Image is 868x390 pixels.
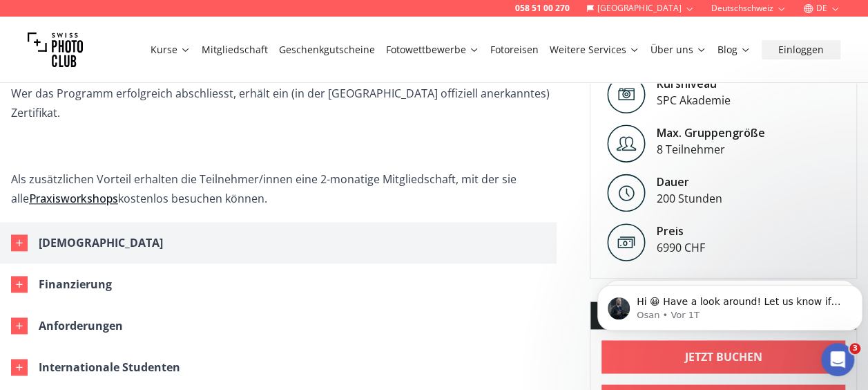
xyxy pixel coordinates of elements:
div: [DEMOGRAPHIC_DATA] [39,233,163,252]
div: Dauer [657,174,722,190]
img: Swiss photo club [28,22,83,77]
div: Kursniveau [657,75,731,92]
button: Geschenkgutscheine [273,40,380,59]
button: Weitere Services [544,40,645,59]
iframe: Intercom live chat [821,343,854,376]
img: Level [607,124,646,162]
a: Praxisworkshops [29,191,118,206]
div: Internationale Studenten [39,357,180,377]
p: Wer das Programm erfolgreich abschliesst, erhält ein (in der [GEOGRAPHIC_DATA] offiziell anerkann... [11,84,568,122]
button: Fotoreisen [485,40,544,59]
a: Blog [717,43,751,57]
div: SPC Akademie [657,92,731,109]
button: Blog [712,40,756,59]
div: Max. Gruppengröße [657,124,765,141]
button: Mitgliedschaft [196,40,273,59]
button: Kurse [145,40,196,59]
div: Anforderungen [39,316,123,335]
button: Einloggen [762,40,840,59]
div: 200 Stunden [657,190,722,207]
img: Preis [607,223,646,261]
img: Level [607,174,646,212]
div: Finanzierung [39,275,112,294]
a: Weitere Services [550,43,639,57]
div: 8 Teilnehmer [657,141,765,158]
a: 058 51 00 270 [515,3,570,14]
a: Geschenkgutscheine [279,43,375,57]
b: Jetzt buchen [685,349,762,365]
button: Über uns [645,40,712,59]
div: 6990 CHF [657,239,705,256]
img: Level [607,75,646,113]
div: Preis [657,223,705,239]
a: Fotowettbewerbe [386,43,479,57]
a: Kurse [151,43,191,57]
a: Fotoreisen [490,43,539,57]
div: Jetzt buchen [590,301,856,329]
a: Über uns [650,43,706,57]
p: Als zusätzlichen Vorteil erhalten die Teilnehmer/innen eine 2-monatige Mitgliedschaft, mit der si... [11,169,568,208]
iframe: Intercom notifications Nachricht [592,256,868,353]
a: Mitgliedschaft [202,43,268,57]
button: Fotowettbewerbe [380,40,485,59]
a: Jetzt buchen [601,340,845,373]
span: 3 [849,343,860,354]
